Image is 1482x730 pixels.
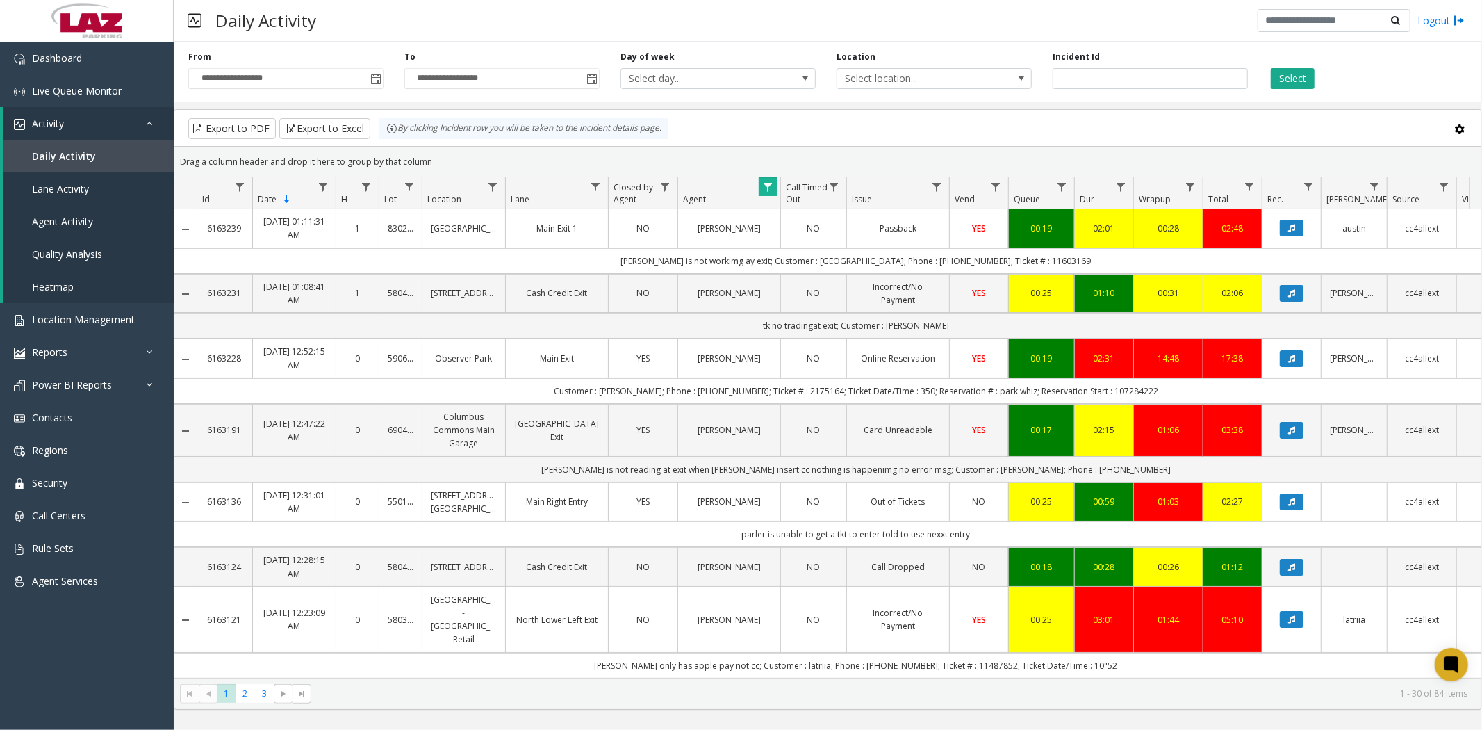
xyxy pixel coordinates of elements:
[1142,222,1194,235] a: 00:28
[514,560,600,574] a: Cash Credit Exit
[636,222,650,234] span: NO
[1396,222,1448,235] a: cc4allext
[345,560,370,574] a: 0
[1212,423,1253,437] a: 03:38
[1053,177,1071,196] a: Queue Filter Menu
[14,86,25,97] img: 'icon'
[431,489,497,515] a: [STREET_ADDRESS][GEOGRAPHIC_DATA]
[789,560,838,574] a: NO
[636,496,650,508] span: YES
[1017,613,1066,626] a: 00:25
[686,222,772,235] a: [PERSON_NAME]
[431,352,497,365] a: Observer Park
[686,286,772,300] a: [PERSON_NAME]
[789,352,838,365] a: NO
[32,476,67,489] span: Security
[388,495,413,508] a: 550195
[1083,495,1125,508] div: 00:59
[404,51,415,63] label: To
[1142,613,1194,626] a: 01:44
[1208,193,1228,205] span: Total
[205,560,244,574] a: 6163124
[686,352,772,365] a: [PERSON_NAME]
[1365,177,1384,196] a: Parker Filter Menu
[973,496,986,508] span: NO
[388,560,413,574] a: 580413
[431,560,497,574] a: [STREET_ADDRESS]
[1330,613,1378,626] a: latriia
[14,348,25,359] img: 'icon'
[379,118,668,139] div: By clicking Incident row you will be taken to the incident details page.
[855,222,941,235] a: Passback
[620,51,675,63] label: Day of week
[789,495,838,508] a: NO
[236,684,254,703] span: Page 2
[584,69,599,88] span: Toggle popup
[1083,423,1125,437] a: 02:15
[837,69,992,88] span: Select location...
[855,606,941,633] a: Incorrect/No Payment
[789,613,838,626] a: NO
[1014,193,1040,205] span: Queue
[188,51,211,63] label: From
[388,613,413,626] a: 580367
[1083,222,1125,235] div: 02:01
[388,222,413,235] a: 830202
[1083,352,1125,365] div: 02:31
[3,238,174,270] a: Quality Analysis
[3,205,174,238] a: Agent Activity
[1212,560,1253,574] a: 01:12
[1212,222,1253,235] div: 02:48
[958,495,1000,508] a: NO
[972,424,986,436] span: YES
[261,553,327,580] a: [DATE] 12:28:15 AM
[514,352,600,365] a: Main Exit
[279,118,370,139] button: Export to Excel
[686,423,772,437] a: [PERSON_NAME]
[345,423,370,437] a: 0
[837,51,875,63] label: Location
[1267,193,1283,205] span: Rec.
[1142,286,1194,300] a: 00:31
[14,380,25,391] img: 'icon'
[32,411,72,424] span: Contacts
[32,378,112,391] span: Power BI Reports
[3,270,174,303] a: Heatmap
[368,69,383,88] span: Toggle popup
[345,495,370,508] a: 0
[386,123,397,134] img: infoIcon.svg
[345,286,370,300] a: 1
[514,613,600,626] a: North Lower Left Exit
[972,222,986,234] span: YES
[388,423,413,437] a: 690412
[314,177,333,196] a: Date Filter Menu
[261,280,327,307] a: [DATE] 01:08:41 AM
[32,444,68,457] span: Regions
[636,561,650,573] span: NO
[205,613,244,626] a: 6163121
[1083,560,1125,574] div: 00:28
[205,286,244,300] a: 6163231
[1017,286,1066,300] a: 00:25
[1417,13,1465,28] a: Logout
[32,346,67,359] span: Reports
[1017,495,1066,508] a: 00:25
[972,352,986,364] span: YES
[320,688,1467,699] kendo-pager-info: 1 - 30 of 84 items
[1142,423,1194,437] div: 01:06
[1083,286,1125,300] div: 01:10
[636,352,650,364] span: YES
[1326,193,1390,205] span: [PERSON_NAME]
[1392,193,1419,205] span: Source
[174,224,197,235] a: Collapse Details
[1017,222,1066,235] a: 00:19
[205,495,244,508] a: 6163136
[1396,560,1448,574] a: cc4allext
[3,107,174,140] a: Activity
[1330,423,1378,437] a: [PERSON_NAME]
